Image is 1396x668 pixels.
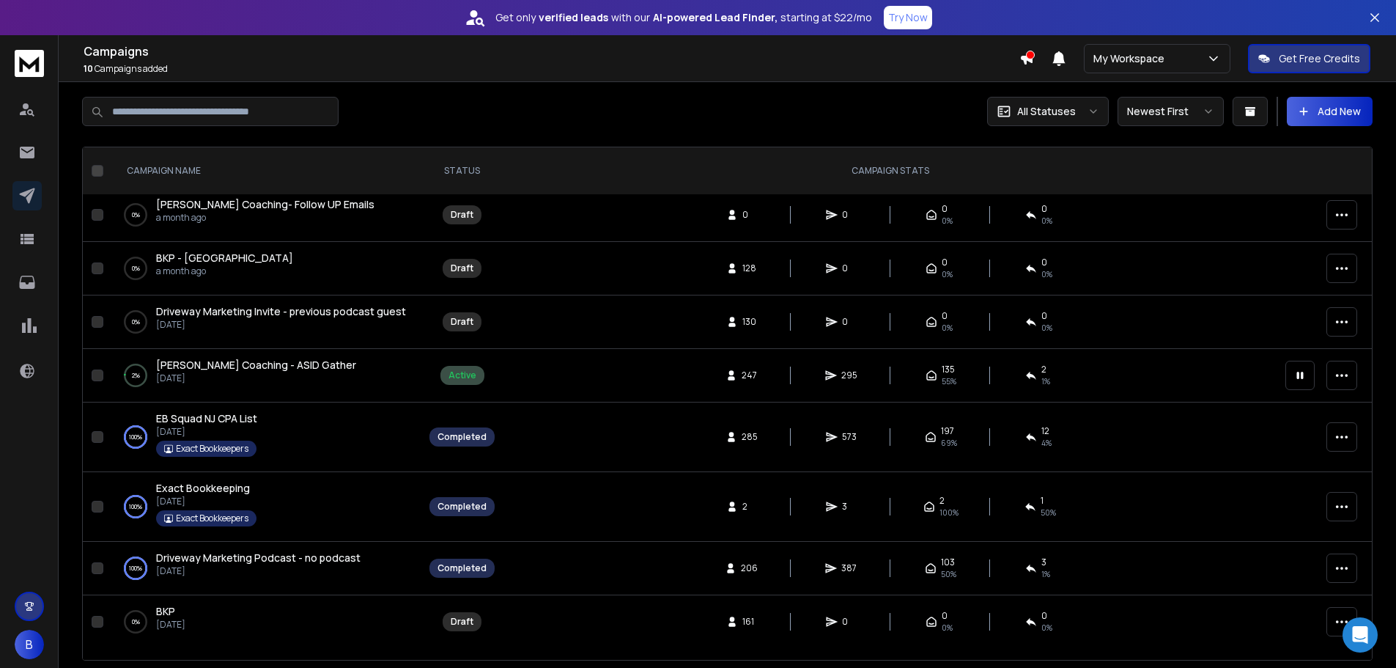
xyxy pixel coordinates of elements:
th: CAMPAIGN STATS [503,147,1277,195]
span: 10 [84,62,93,75]
p: 0 % [132,614,140,629]
p: All Statuses [1017,104,1076,119]
span: 0 [1041,257,1047,268]
a: BKP - [GEOGRAPHIC_DATA] [156,251,293,265]
span: 0% [942,268,953,280]
span: [PERSON_NAME] Coaching- Follow UP Emails [156,197,374,211]
span: 135 [942,364,955,375]
span: BKP [156,604,175,618]
span: 0% [942,215,953,227]
span: 12 [1041,425,1049,437]
span: EB Squad NJ CPA List [156,411,257,425]
td: 0%BKP[DATE] [109,595,421,649]
div: Draft [451,209,473,221]
span: 206 [741,562,758,574]
button: Add New [1287,97,1373,126]
button: Try Now [884,6,932,29]
p: a month ago [156,265,293,277]
div: Draft [451,263,473,274]
span: 69 % [941,437,957,449]
p: 0 % [132,261,140,276]
span: 197 [941,425,954,437]
span: 4 % [1041,437,1052,449]
span: 0% [1041,268,1052,280]
p: [DATE] [156,372,356,384]
span: 0 [942,257,948,268]
span: 295 [841,370,857,381]
a: Driveway Marketing Podcast - no podcast [156,551,361,565]
p: Exact Bookkeepers [176,443,248,455]
span: 0 [942,203,948,215]
strong: verified leads [539,10,608,25]
span: 0% [1041,622,1052,634]
p: Get Free Credits [1279,51,1360,66]
button: B [15,630,44,659]
span: 0% [1041,322,1052,334]
span: 0 [1041,610,1047,622]
button: Newest First [1118,97,1224,126]
span: 285 [742,431,758,443]
th: STATUS [421,147,503,195]
span: 0% [942,622,953,634]
td: 0%Driveway Marketing Invite - previous podcast guest[DATE] [109,296,421,349]
p: Get only with our starting at $22/mo [495,10,872,25]
span: Driveway Marketing Podcast - no podcast [156,551,361,565]
p: 0 % [132,315,140,329]
button: Get Free Credits [1248,44,1370,73]
a: [PERSON_NAME] Coaching- Follow UP Emails [156,197,374,212]
span: 0 [842,263,857,274]
span: 130 [742,316,757,328]
span: 128 [742,263,757,274]
span: 0 [1041,310,1047,322]
p: Campaigns added [84,63,1019,75]
span: 100 % [939,507,959,518]
span: 573 [842,431,857,443]
td: 100%EB Squad NJ CPA List[DATE]Exact Bookkeepers [109,403,421,472]
h1: Campaigns [84,43,1019,60]
a: Exact Bookkeeping [156,481,250,496]
span: 0 [842,316,857,328]
p: 0 % [132,208,140,222]
div: Draft [451,316,473,328]
a: BKP [156,604,175,619]
a: [PERSON_NAME] Coaching - ASID Gather [156,358,356,372]
span: 0% [1041,215,1052,227]
span: 0 [942,610,948,622]
span: 161 [742,616,757,628]
p: [DATE] [156,496,256,507]
span: 0 [842,616,857,628]
span: 2 [1041,364,1046,375]
strong: AI-powered Lead Finder, [653,10,778,25]
td: 2%[PERSON_NAME] Coaching - ASID Gather[DATE] [109,349,421,403]
p: 100 % [129,561,142,576]
div: Open Intercom Messenger [1343,617,1378,653]
td: 100%Driveway Marketing Podcast - no podcast[DATE] [109,542,421,595]
span: 387 [841,562,857,574]
p: 100 % [129,430,142,444]
span: 0% [942,322,953,334]
span: 1 % [1041,568,1050,580]
div: Completed [437,501,487,513]
span: Driveway Marketing Invite - previous podcast guest [156,304,406,318]
span: 247 [742,370,757,381]
p: a month ago [156,212,374,224]
img: logo [15,50,44,77]
p: 2 % [132,368,140,383]
span: 55 % [942,375,956,387]
span: 50 % [1041,507,1056,518]
a: EB Squad NJ CPA List [156,411,257,426]
div: Active [448,370,476,381]
span: 3 [842,501,857,513]
p: 100 % [129,499,142,514]
span: 50 % [941,568,956,580]
p: [DATE] [156,619,185,631]
span: 1 % [1041,375,1050,387]
div: Draft [451,616,473,628]
p: [DATE] [156,319,406,331]
span: 1 [1041,495,1044,507]
span: 2 [742,501,757,513]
